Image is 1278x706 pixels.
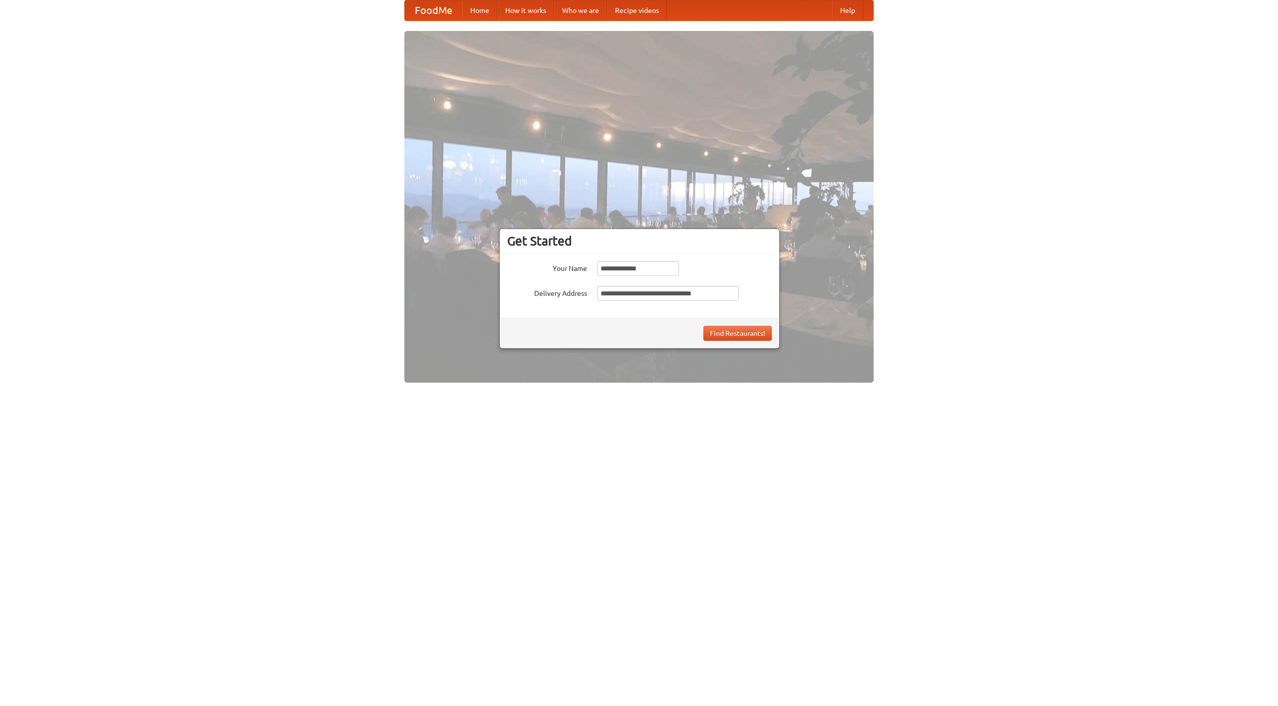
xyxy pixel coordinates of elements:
a: Home [462,0,497,20]
a: Help [832,0,863,20]
a: FoodMe [405,0,462,20]
a: How it works [497,0,554,20]
label: Delivery Address [507,286,587,298]
button: Find Restaurants! [703,326,772,341]
h3: Get Started [507,234,772,248]
a: Who we are [554,0,607,20]
a: Recipe videos [607,0,667,20]
label: Your Name [507,261,587,273]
